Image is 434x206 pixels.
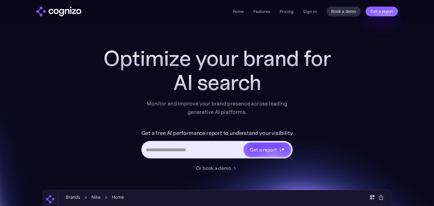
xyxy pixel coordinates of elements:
[233,9,244,14] a: Home
[326,7,361,16] a: Book a demo
[141,128,293,161] form: Hero URL Input Form
[303,8,317,15] a: Sign in
[281,147,285,151] img: star
[279,150,281,152] img: star
[253,9,270,14] a: Features
[280,9,294,14] a: Pricing
[36,7,81,16] img: cognizo logo
[196,164,238,172] a: Or book a demo
[96,46,338,70] h1: Optimize your brand for
[250,146,277,153] div: Get a report
[366,7,398,16] a: Get a report
[96,70,338,95] div: AI search
[143,99,291,116] div: Monitor and improve your brand presence across leading generative AI platforms.
[243,142,292,158] a: Get a reportstarstarstar
[196,164,231,172] div: Or book a demo
[141,128,293,138] label: Get a free AI performance report to understand your visibility
[36,7,81,16] a: home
